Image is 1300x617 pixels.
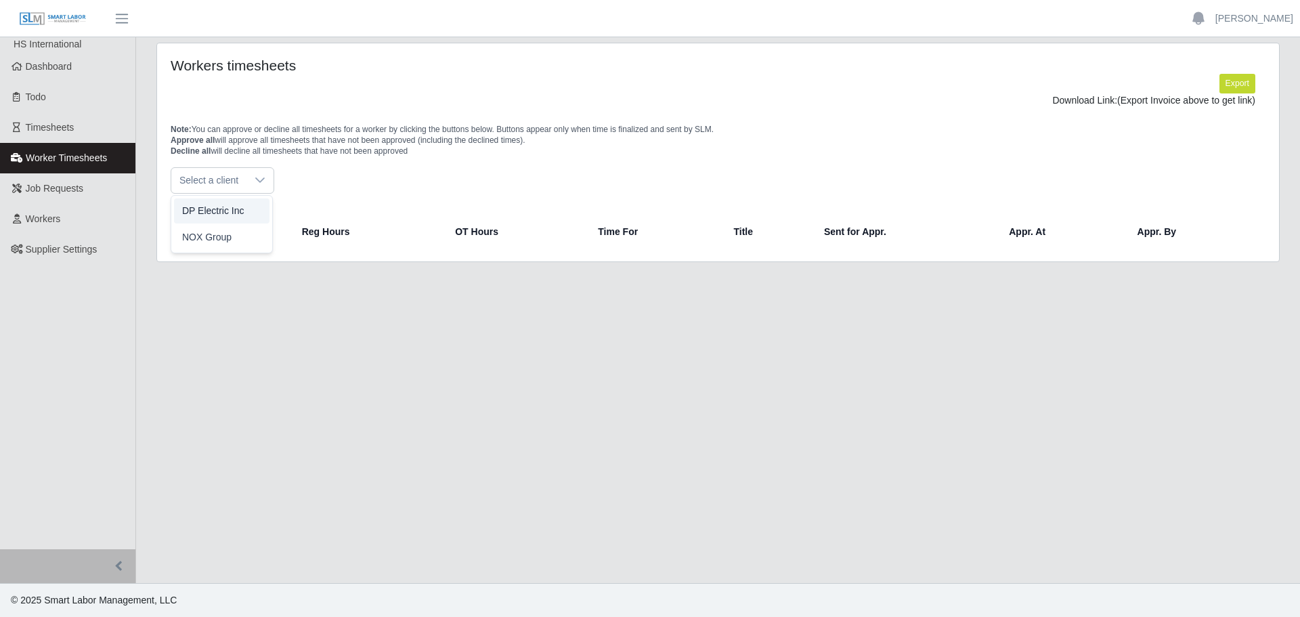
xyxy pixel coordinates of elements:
span: Supplier Settings [26,244,97,255]
li: NOX Group [174,225,269,250]
th: Appr. By [1127,215,1260,248]
span: (Export Invoice above to get link) [1117,95,1255,106]
span: Select a client [171,168,246,193]
th: OT Hours [444,215,587,248]
img: SLM Logo [19,12,87,26]
span: © 2025 Smart Labor Management, LLC [11,595,177,605]
th: Reg Hours [291,215,445,248]
th: Title [723,215,813,248]
th: Time For [587,215,722,248]
p: You can approve or decline all timesheets for a worker by clicking the buttons below. Buttons app... [171,124,1265,156]
span: Decline all [171,146,211,156]
span: Dashboard [26,61,72,72]
h4: Workers timesheets [171,57,615,74]
span: DP Electric Inc [182,204,244,218]
span: NOX Group [182,230,232,244]
th: Appr. At [998,215,1126,248]
button: Export [1219,74,1255,93]
span: Note: [171,125,192,134]
span: HS International [14,39,81,49]
div: Download Link: [181,93,1255,108]
a: [PERSON_NAME] [1215,12,1293,26]
span: Approve all [171,135,215,145]
span: Todo [26,91,46,102]
span: Job Requests [26,183,84,194]
span: Workers [26,213,61,224]
th: Sent for Appr. [813,215,998,248]
span: Timesheets [26,122,74,133]
li: DP Electric Inc [174,198,269,224]
span: Worker Timesheets [26,152,107,163]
